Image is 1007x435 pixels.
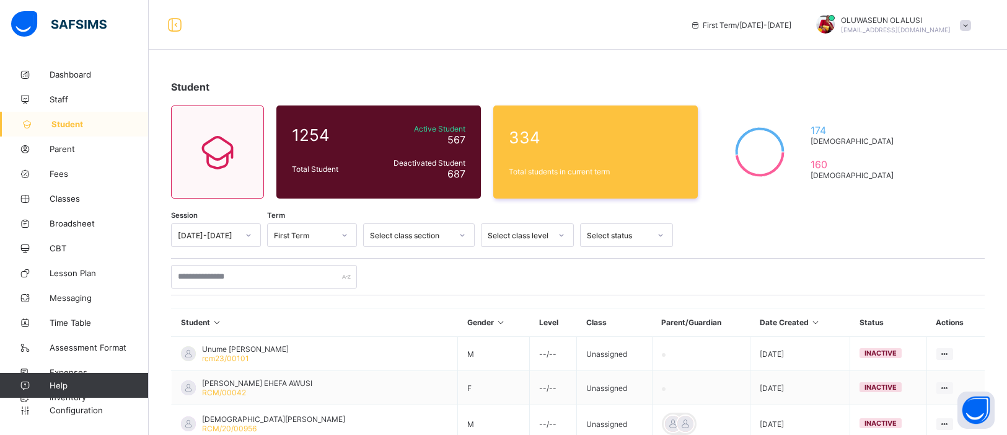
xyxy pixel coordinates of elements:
[50,293,149,303] span: Messaging
[690,20,791,30] span: session/term information
[50,243,149,253] span: CBT
[377,124,465,133] span: Active Student
[50,194,149,204] span: Classes
[864,419,897,428] span: inactive
[841,26,951,34] span: [EMAIL_ADDRESS][DOMAIN_NAME]
[811,137,899,146] span: [DEMOGRAPHIC_DATA]
[171,81,209,93] span: Student
[171,211,198,220] span: Session
[447,168,465,180] span: 687
[957,392,995,429] button: Open asap
[202,415,345,424] span: [DEMOGRAPHIC_DATA][PERSON_NAME]
[496,318,506,327] i: Sort in Ascending Order
[509,167,682,176] span: Total students in current term
[530,337,577,371] td: --/--
[289,161,374,177] div: Total Student
[50,94,149,104] span: Staff
[458,337,530,371] td: M
[377,158,465,168] span: Deactivated Student
[50,380,148,390] span: Help
[530,371,577,405] td: --/--
[212,318,222,327] i: Sort in Ascending Order
[850,308,927,337] th: Status
[577,337,652,371] td: Unassigned
[750,308,850,337] th: Date Created
[11,11,107,37] img: safsims
[750,371,850,405] td: [DATE]
[811,171,899,180] span: [DEMOGRAPHIC_DATA]
[50,318,149,328] span: Time Table
[50,343,149,352] span: Assessment Format
[841,16,951,25] span: OLUWASEUN OLALUSI
[811,158,899,171] span: 160
[864,383,897,392] span: inactive
[178,231,238,240] div: [DATE]-[DATE]
[267,211,285,220] span: Term
[587,231,650,240] div: Select status
[50,144,149,154] span: Parent
[202,344,289,354] span: Unume [PERSON_NAME]
[274,231,334,240] div: First Term
[202,354,249,363] span: rcm23/00101
[50,405,148,415] span: Configuration
[370,231,452,240] div: Select class section
[50,367,149,377] span: Expenses
[50,218,149,228] span: Broadsheet
[926,308,985,337] th: Actions
[864,349,897,357] span: inactive
[458,371,530,405] td: F
[202,424,257,433] span: RCM/20/00956
[292,125,371,145] span: 1254
[488,231,551,240] div: Select class level
[804,15,977,35] div: OLUWASEUNOLALUSI
[50,70,149,79] span: Dashboard
[51,119,149,129] span: Student
[811,318,821,327] i: Sort in Ascending Order
[50,268,149,278] span: Lesson Plan
[202,388,246,397] span: RCM/00042
[172,308,458,337] th: Student
[750,337,850,371] td: [DATE]
[202,379,312,388] span: [PERSON_NAME] EHEFA AWUSI
[530,308,577,337] th: Level
[509,128,682,147] span: 334
[50,169,149,179] span: Fees
[458,308,530,337] th: Gender
[577,371,652,405] td: Unassigned
[577,308,652,337] th: Class
[811,124,899,137] span: 174
[652,308,750,337] th: Parent/Guardian
[447,133,465,146] span: 567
